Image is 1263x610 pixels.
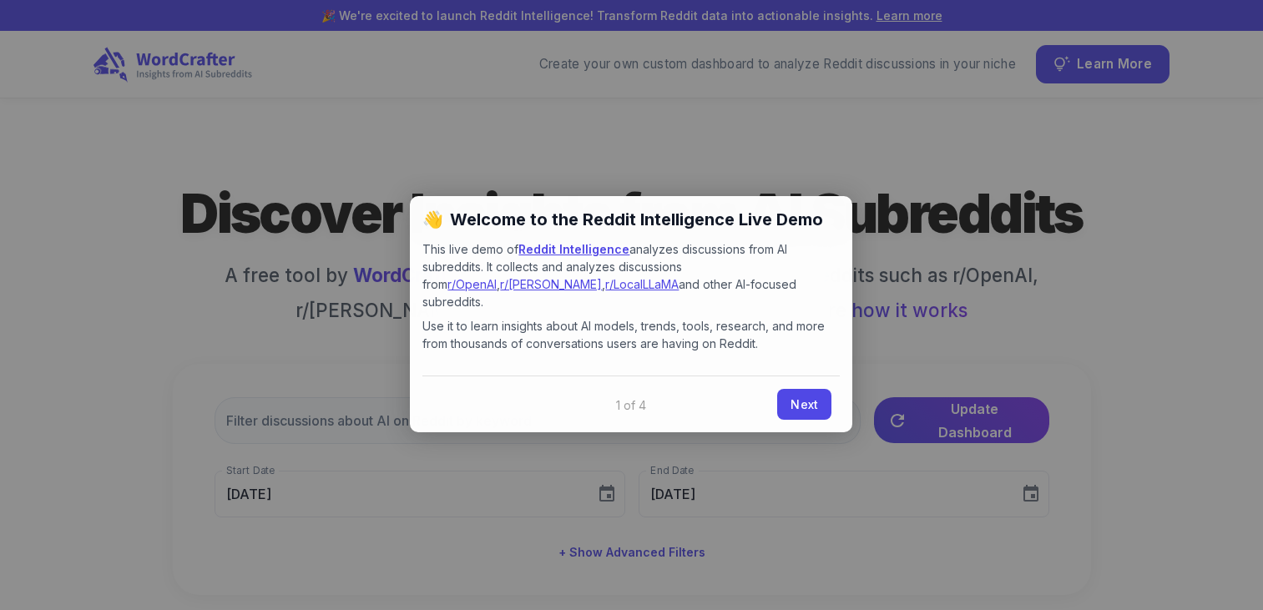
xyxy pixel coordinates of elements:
span: 👋 [422,209,443,230]
p: Use it to learn insights about AI models, trends, tools, research, and more from thousands of con... [422,317,840,352]
a: r/[PERSON_NAME] [500,277,602,291]
a: r/OpenAI [447,277,497,291]
a: Next [777,389,831,420]
h2: Welcome to the Reddit Intelligence Live Demo [422,209,840,230]
a: r/LocalLLaMA [605,277,679,291]
p: This live demo of analyzes discussions from AI subreddits. It collects and analyzes discussions f... [422,240,840,310]
a: Reddit Intelligence [518,242,629,256]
